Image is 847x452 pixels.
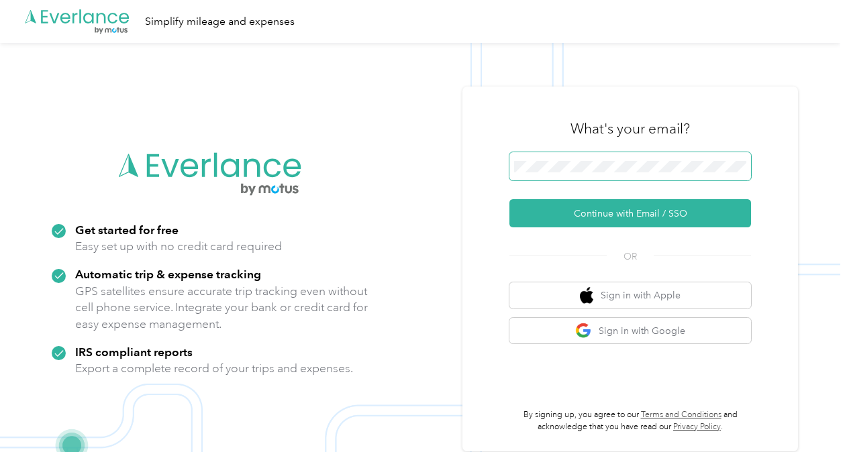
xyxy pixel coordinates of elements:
p: By signing up, you agree to our and acknowledge that you have read our . [509,409,751,433]
strong: IRS compliant reports [75,345,193,359]
p: Easy set up with no credit card required [75,238,282,255]
a: Privacy Policy [673,422,721,432]
button: Continue with Email / SSO [509,199,751,227]
strong: Automatic trip & expense tracking [75,267,261,281]
div: Simplify mileage and expenses [145,13,295,30]
img: apple logo [580,287,593,304]
strong: Get started for free [75,223,179,237]
img: google logo [575,323,592,339]
button: google logoSign in with Google [509,318,751,344]
button: apple logoSign in with Apple [509,282,751,308]
span: OR [607,249,654,264]
h3: What's your email? [570,119,690,138]
p: GPS satellites ensure accurate trip tracking even without cell phone service. Integrate your bank... [75,283,368,333]
p: Export a complete record of your trips and expenses. [75,360,353,377]
a: Terms and Conditions [641,410,721,420]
